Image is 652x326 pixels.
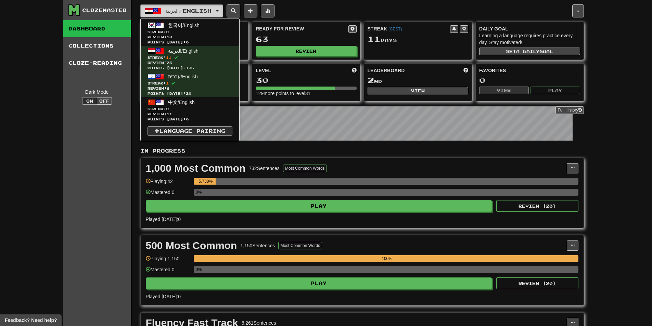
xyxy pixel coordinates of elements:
span: Streak: [148,55,232,60]
span: 中文 [168,100,178,105]
span: العربية [168,48,181,54]
span: עברית [168,74,181,79]
a: العربية/EnglishStreak:11 Review:23Points [DATE]:136 [141,46,239,71]
span: 한국어 [168,23,182,28]
a: 한국어/EnglishStreak:0 Review:10Points [DATE]:0 [141,20,239,46]
span: Played [DATE]: 0 [146,217,181,222]
button: More stats [261,4,274,17]
span: Review: 11 [148,112,232,117]
div: 732 Sentences [249,165,280,172]
div: Streak [368,25,450,32]
span: Review: 10 [148,35,232,40]
button: Review (20) [496,200,578,212]
div: Dark Mode [68,89,126,95]
span: / English [168,23,200,28]
div: Favorites [479,67,580,74]
span: Open feedback widget [5,317,57,324]
a: (CEST) [388,27,402,31]
div: Ready for Review [256,25,348,32]
span: Level [256,67,271,74]
span: 11 [166,55,171,60]
span: Score more points to level up [352,67,357,74]
button: Most Common Words [278,242,322,249]
span: Review: 6 [148,86,232,91]
a: Collections [63,37,131,54]
div: Mastered: 0 [146,266,190,277]
div: Playing: 1,150 [146,255,190,266]
a: Cloze-Reading [63,54,131,71]
span: 2 [368,75,374,85]
div: 500 Most Common [146,240,237,251]
button: العربية/English [140,4,223,17]
div: 129 more points to level 31 [256,90,357,97]
p: In Progress [140,147,584,154]
div: 5.738% [196,178,216,185]
button: Play [530,87,580,94]
span: / English [168,74,198,79]
div: 63 [256,35,357,43]
span: Leaderboard [368,67,405,74]
a: Full History [555,106,584,114]
span: Streak: [148,106,232,112]
button: Search sentences [227,4,240,17]
button: Seta dailygoal [479,48,580,55]
span: العربية / English [165,8,212,14]
div: Daily Goal [479,25,580,32]
div: 0 [479,76,580,84]
span: 0 [166,107,169,111]
span: Points [DATE]: 0 [148,117,232,122]
button: Add sentence to collection [244,4,257,17]
span: 0 [166,30,169,34]
div: Day s [368,35,469,44]
span: Points [DATE]: 20 [148,91,232,96]
a: 中文/EnglishStreak:0 Review:11Points [DATE]:0 [141,97,239,123]
button: View [479,87,529,94]
button: Play [146,200,492,212]
div: 1,150 Sentences [240,242,275,249]
a: Dashboard [63,20,131,37]
span: / English [168,48,199,54]
div: nd [368,76,469,85]
span: 11 [368,34,381,44]
span: Review: 23 [148,60,232,65]
div: Learning a language requires practice every day. Stay motivated! [479,32,580,46]
span: / English [168,100,195,105]
div: Mastered: 0 [146,189,190,200]
span: a daily [516,49,539,54]
div: 100% [196,255,578,262]
a: Language Pairing [148,126,232,136]
div: 30 [256,76,357,84]
span: Played [DATE]: 0 [146,294,181,299]
button: Review (20) [496,277,578,289]
button: Off [97,97,112,105]
div: Playing: 42 [146,178,190,189]
button: On [82,97,97,105]
button: Play [146,277,492,289]
button: Most Common Words [283,165,327,172]
a: עברית/EnglishStreak:1 Review:6Points [DATE]:20 [141,71,239,97]
span: 1 [166,81,169,85]
div: Clozemaster [82,7,127,14]
button: View [368,87,469,94]
span: This week in points, UTC [463,67,468,74]
div: 1,000 Most Common [146,163,246,173]
span: Streak: [148,29,232,35]
button: Review [256,46,357,56]
span: Points [DATE]: 136 [148,65,232,70]
span: Points [DATE]: 0 [148,40,232,45]
span: Streak: [148,81,232,86]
